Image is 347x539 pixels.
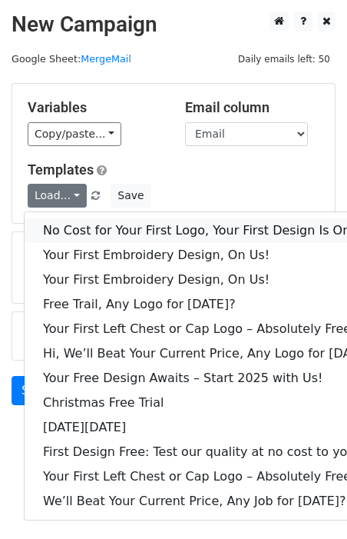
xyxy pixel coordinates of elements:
[111,184,150,208] button: Save
[28,184,87,208] a: Load...
[233,51,335,68] span: Daily emails left: 50
[81,53,131,65] a: MergeMail
[233,53,335,65] a: Daily emails left: 50
[12,12,335,38] h2: New Campaign
[12,53,131,65] small: Google Sheet:
[185,99,319,116] h5: Email column
[28,99,162,116] h5: Variables
[270,465,347,539] iframe: Chat Widget
[28,161,94,178] a: Templates
[12,376,62,405] a: Send
[28,122,121,146] a: Copy/paste...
